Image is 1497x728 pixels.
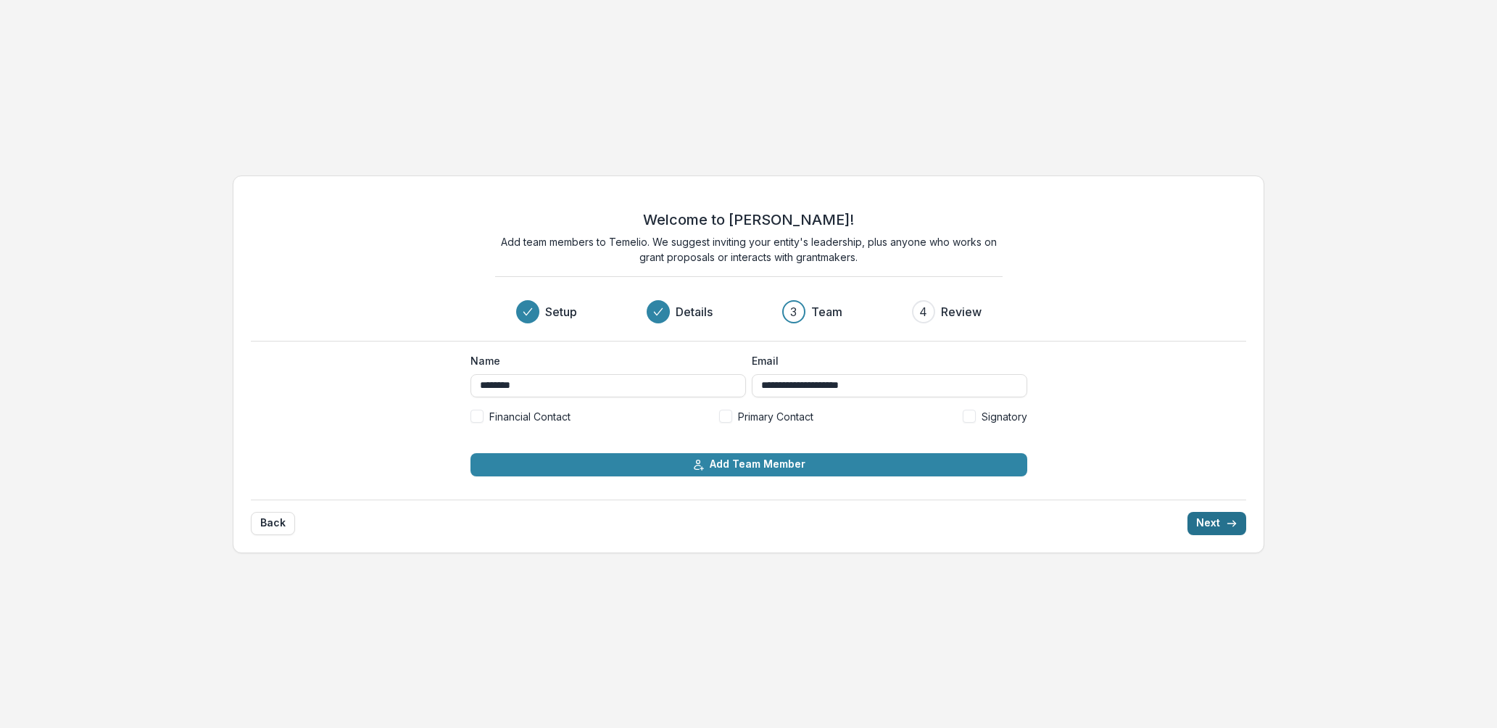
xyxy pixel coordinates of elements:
[495,234,1003,265] p: Add team members to Temelio. We suggest inviting your entity's leadership, plus anyone who works ...
[1187,512,1246,535] button: Next
[643,211,854,228] h2: Welcome to [PERSON_NAME]!
[752,353,1019,368] label: Email
[982,409,1027,424] span: Signatory
[251,512,295,535] button: Back
[470,353,737,368] label: Name
[790,303,797,320] div: 3
[470,453,1027,476] button: Add Team Member
[919,303,927,320] div: 4
[811,303,842,320] h3: Team
[676,303,713,320] h3: Details
[516,300,982,323] div: Progress
[738,409,813,424] span: Primary Contact
[489,409,571,424] span: Financial Contact
[545,303,577,320] h3: Setup
[941,303,982,320] h3: Review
